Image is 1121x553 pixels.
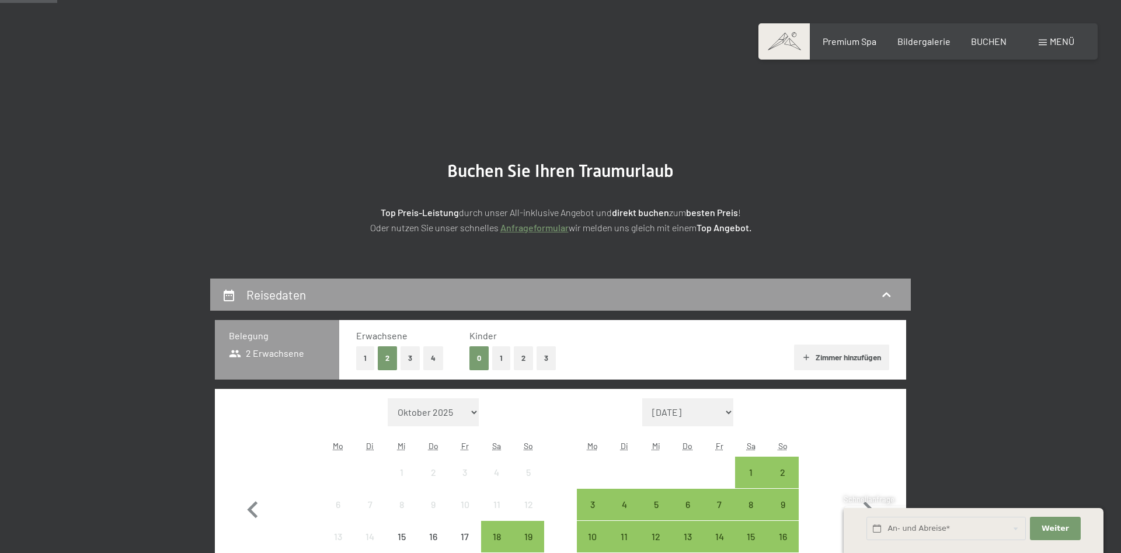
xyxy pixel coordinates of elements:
div: Anreise nicht möglich [354,521,385,552]
p: durch unser All-inklusive Angebot und zum ! Oder nutzen Sie unser schnelles wir melden uns gleich... [269,205,852,235]
div: Anreise möglich [735,489,767,520]
strong: Top Angebot. [697,222,751,233]
div: Mon Oct 06 2025 [322,489,354,520]
div: Anreise nicht möglich [417,489,449,520]
div: Sun Nov 16 2025 [767,521,799,552]
div: Anreise möglich [577,521,608,552]
div: Anreise nicht möglich [449,521,481,552]
div: Wed Oct 15 2025 [386,521,417,552]
div: 9 [419,500,448,529]
abbr: Freitag [716,441,723,451]
div: Fri Oct 03 2025 [449,457,481,488]
a: BUCHEN [971,36,1007,47]
div: Fri Nov 07 2025 [704,489,735,520]
abbr: Sonntag [524,441,533,451]
div: Mon Nov 03 2025 [577,489,608,520]
div: Anreise nicht möglich [513,489,544,520]
div: Sat Nov 15 2025 [735,521,767,552]
div: 4 [610,500,639,529]
div: Anreise nicht möglich [481,457,513,488]
span: Erwachsene [356,330,408,341]
div: Anreise möglich [672,489,704,520]
div: 12 [514,500,543,529]
div: Anreise nicht möglich [386,457,417,488]
div: Anreise möglich [735,457,767,488]
div: 7 [355,500,384,529]
strong: Top Preis-Leistung [381,207,459,218]
div: Thu Oct 02 2025 [417,457,449,488]
div: Anreise möglich [608,521,640,552]
div: 5 [514,468,543,497]
div: Sat Oct 18 2025 [481,521,513,552]
div: Thu Oct 16 2025 [417,521,449,552]
div: 10 [450,500,479,529]
strong: besten Preis [686,207,738,218]
div: Sun Oct 12 2025 [513,489,544,520]
abbr: Dienstag [366,441,374,451]
div: Thu Nov 06 2025 [672,489,704,520]
div: 2 [768,468,798,497]
a: Anfrageformular [500,222,569,233]
div: 8 [387,500,416,529]
span: Weiter [1042,523,1069,534]
div: 1 [387,468,416,497]
div: Wed Nov 05 2025 [640,489,671,520]
div: Anreise nicht möglich [322,489,354,520]
div: Anreise möglich [767,489,799,520]
div: Anreise möglich [640,521,671,552]
div: 3 [450,468,479,497]
div: Wed Nov 12 2025 [640,521,671,552]
button: 0 [469,346,489,370]
div: 6 [323,500,353,529]
div: Wed Oct 08 2025 [386,489,417,520]
div: Fri Oct 17 2025 [449,521,481,552]
div: Tue Oct 07 2025 [354,489,385,520]
div: Anreise nicht möglich [322,521,354,552]
div: 4 [482,468,511,497]
div: Anreise nicht möglich [386,489,417,520]
div: Anreise möglich [672,521,704,552]
button: 2 [378,346,397,370]
button: 1 [356,346,374,370]
div: 7 [705,500,734,529]
div: Anreise möglich [640,489,671,520]
button: 3 [401,346,420,370]
div: 2 [419,468,448,497]
abbr: Freitag [461,441,469,451]
div: Tue Nov 04 2025 [608,489,640,520]
h2: Reisedaten [246,287,306,302]
button: 1 [492,346,510,370]
div: Anreise nicht möglich [481,489,513,520]
a: Bildergalerie [897,36,951,47]
div: 9 [768,500,798,529]
div: Sun Nov 09 2025 [767,489,799,520]
div: Sun Oct 05 2025 [513,457,544,488]
span: 2 Erwachsene [229,347,304,360]
abbr: Sonntag [778,441,788,451]
abbr: Montag [587,441,598,451]
button: Weiter [1030,517,1080,541]
div: Anreise nicht möglich [449,457,481,488]
div: Sat Nov 01 2025 [735,457,767,488]
abbr: Mittwoch [652,441,660,451]
div: Fri Oct 10 2025 [449,489,481,520]
div: 3 [578,500,607,529]
a: Premium Spa [823,36,876,47]
div: Thu Oct 09 2025 [417,489,449,520]
button: 3 [537,346,556,370]
div: 1 [736,468,765,497]
div: Sat Oct 11 2025 [481,489,513,520]
div: Anreise möglich [767,457,799,488]
div: Anreise nicht möglich [354,489,385,520]
div: Anreise möglich [767,521,799,552]
abbr: Donnerstag [683,441,692,451]
div: Anreise möglich [608,489,640,520]
h3: Belegung [229,329,325,342]
div: 11 [482,500,511,529]
div: 6 [673,500,702,529]
abbr: Samstag [492,441,501,451]
div: Thu Nov 13 2025 [672,521,704,552]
